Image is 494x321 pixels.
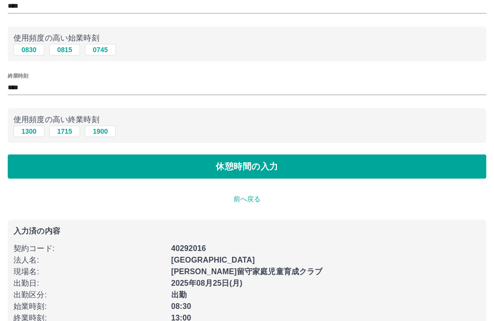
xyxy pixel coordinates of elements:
[171,267,323,276] b: [PERSON_NAME]留守家庭児童育成クラブ
[8,72,28,80] label: 終業時刻
[14,301,165,312] p: 始業時刻 :
[14,44,44,56] button: 0830
[8,194,486,204] p: 前へ戻る
[14,32,480,44] p: 使用頻度の高い始業時刻
[14,227,480,235] p: 入力済の内容
[14,243,165,254] p: 契約コード :
[171,291,187,299] b: 出勤
[85,44,116,56] button: 0745
[171,256,255,264] b: [GEOGRAPHIC_DATA]
[14,126,44,137] button: 1300
[49,44,80,56] button: 0815
[85,126,116,137] button: 1900
[14,254,165,266] p: 法人名 :
[171,244,206,252] b: 40292016
[49,126,80,137] button: 1715
[14,266,165,278] p: 現場名 :
[14,114,480,126] p: 使用頻度の高い終業時刻
[14,289,165,301] p: 出勤区分 :
[8,154,486,179] button: 休憩時間の入力
[171,302,192,310] b: 08:30
[14,278,165,289] p: 出勤日 :
[171,279,243,287] b: 2025年08月25日(月)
